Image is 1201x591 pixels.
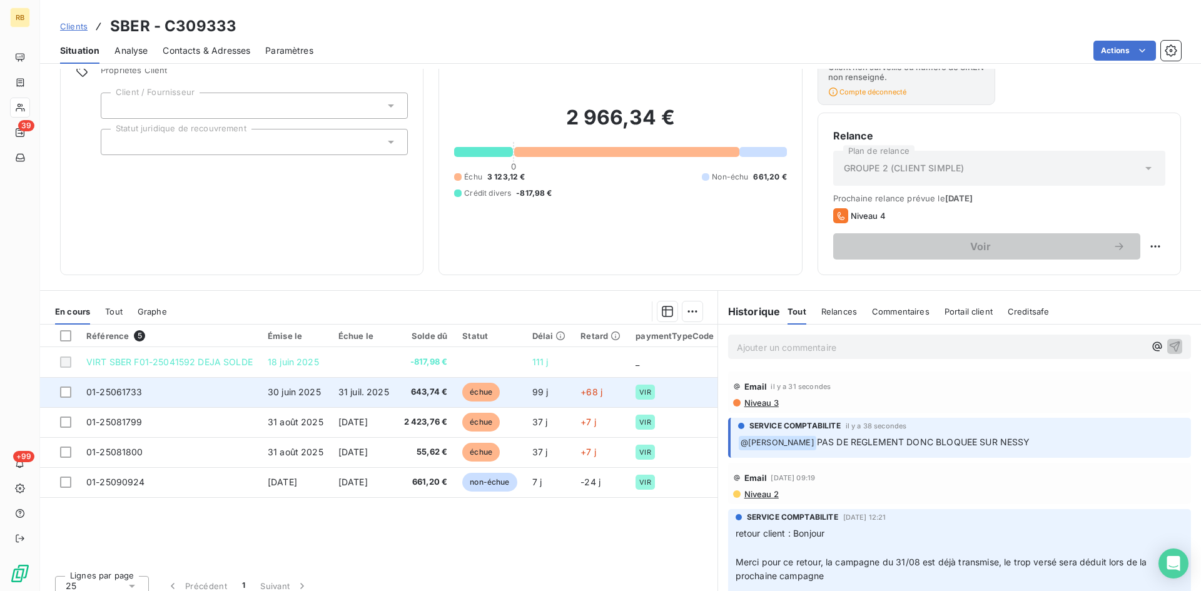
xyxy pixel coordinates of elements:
div: Solde dû [404,331,448,341]
span: [DATE] [338,417,368,427]
span: [DATE] [338,447,368,457]
div: Open Intercom Messenger [1158,548,1188,578]
span: 31 juil. 2025 [338,386,389,397]
span: Prochaine relance prévue le [833,193,1165,203]
div: Échue le [338,331,389,341]
span: Contacts & Adresses [163,44,250,57]
h6: Relance [833,128,1165,143]
span: Portail client [945,306,993,316]
span: 643,74 € [404,386,448,398]
span: _ [636,356,639,367]
span: 55,62 € [404,446,448,458]
span: Relances [821,306,857,316]
span: 661,20 € [753,171,786,183]
h2: 2 966,34 € [454,105,786,143]
span: Commentaires [872,306,930,316]
span: [DATE] [268,477,297,487]
span: Client non surveillé ou numéro de SIREN non renseigné. [828,62,985,82]
span: -817,98 € [516,188,552,199]
span: Merci pour ce retour, la campagne du 31/08 est déjà transmise, le trop versé sera déduit lors de ... [736,557,1150,582]
span: +99 [13,451,34,462]
span: 01-25081799 [86,417,143,427]
span: 31 août 2025 [268,447,323,457]
span: 31 août 2025 [268,417,323,427]
a: Clients [60,20,88,33]
span: Niveau 4 [851,211,886,221]
button: Actions [1093,41,1156,61]
span: il y a 31 secondes [771,383,831,390]
div: RB [10,8,30,28]
span: 3 123,12 € [487,171,525,183]
span: il y a 38 secondes [846,422,907,430]
span: @ [PERSON_NAME] [739,436,816,450]
h3: SBER - C309333 [110,15,236,38]
span: 01-25081800 [86,447,143,457]
span: échue [462,443,500,462]
span: -24 j [580,477,600,487]
input: Ajouter une valeur [111,136,121,148]
span: VIR [639,448,651,456]
span: non-échue [462,473,517,492]
span: VIR [639,388,651,396]
span: VIR [639,418,651,426]
span: Paramètres [265,44,313,57]
button: Voir [833,233,1140,260]
span: SERVICE COMPTABILITE [747,512,838,523]
span: Non-échu [712,171,748,183]
img: Logo LeanPay [10,563,30,583]
span: Voir [848,241,1113,251]
span: Échu [464,171,482,183]
span: 5 [134,330,145,341]
span: échue [462,413,500,432]
span: Analyse [114,44,148,57]
span: -817,98 € [404,356,448,368]
span: Creditsafe [1008,306,1050,316]
span: GROUPE 2 (CLIENT SIMPLE) [844,162,965,174]
input: Ajouter une valeur [111,100,121,111]
span: +7 j [580,447,596,457]
span: 01-25090924 [86,477,145,487]
span: 661,20 € [404,476,448,488]
h6: Historique [718,304,781,319]
span: [DATE] 09:19 [771,474,815,482]
span: Situation [60,44,99,57]
span: 37 j [532,417,548,427]
div: Statut [462,331,517,341]
span: 111 j [532,356,549,367]
span: Tout [788,306,806,316]
span: 30 juin 2025 [268,386,321,397]
span: Compte déconnecté [828,87,906,97]
span: 99 j [532,386,549,397]
span: 39 [18,120,34,131]
span: En cours [55,306,90,316]
span: Graphe [138,306,167,316]
span: [DATE] [945,193,973,203]
span: Niveau 2 [743,489,779,499]
span: 01-25061733 [86,386,143,397]
div: Émise le [268,331,323,341]
span: 37 j [532,447,548,457]
span: 2 423,76 € [404,416,448,428]
span: PAS DE REGLEMENT DONC BLOQUEE SUR NESSY [817,437,1030,447]
div: Délai [532,331,566,341]
span: 0 [511,161,516,171]
span: Propriétés Client [101,65,408,83]
span: 7 j [532,477,542,487]
div: Référence [86,330,253,341]
span: Email [744,381,768,391]
span: Clients [60,21,88,31]
span: Niveau 3 [743,398,779,408]
span: VIRT SBER F01-25041592 DEJA SOLDE [86,356,253,367]
span: Tout [105,306,123,316]
span: [DATE] 12:21 [843,513,886,521]
span: +68 j [580,386,602,397]
span: Crédit divers [464,188,511,199]
div: Retard [580,331,621,341]
span: VIR [639,478,651,486]
span: +7 j [580,417,596,427]
span: Email [744,473,768,483]
span: [DATE] [338,477,368,487]
div: paymentTypeCode [636,331,714,341]
span: retour client : Bonjour [736,528,824,538]
span: échue [462,383,500,402]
